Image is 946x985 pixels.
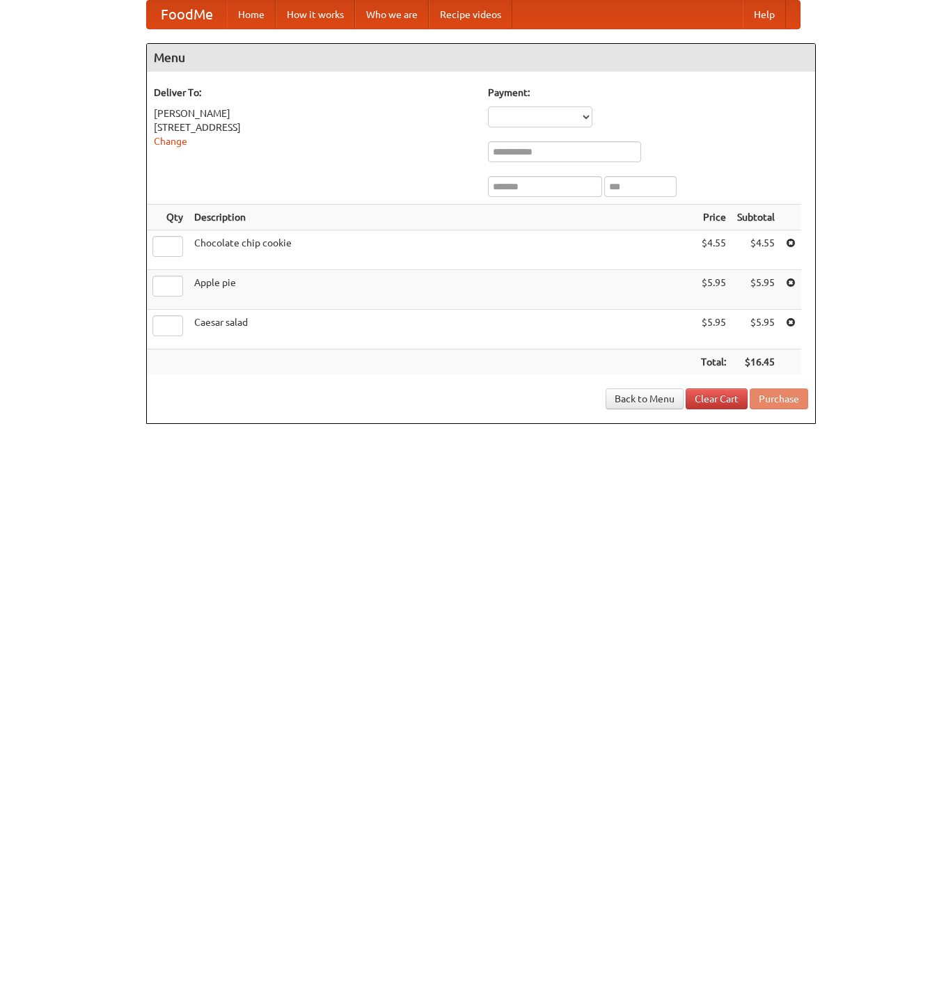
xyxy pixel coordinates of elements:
[732,270,780,310] td: $5.95
[750,388,808,409] button: Purchase
[227,1,276,29] a: Home
[695,270,732,310] td: $5.95
[154,136,187,147] a: Change
[276,1,355,29] a: How it works
[695,230,732,270] td: $4.55
[606,388,684,409] a: Back to Menu
[695,310,732,349] td: $5.95
[154,107,474,120] div: [PERSON_NAME]
[154,86,474,100] h5: Deliver To:
[732,205,780,230] th: Subtotal
[355,1,429,29] a: Who we are
[154,120,474,134] div: [STREET_ADDRESS]
[732,349,780,375] th: $16.45
[189,230,695,270] td: Chocolate chip cookie
[743,1,786,29] a: Help
[189,270,695,310] td: Apple pie
[695,205,732,230] th: Price
[686,388,748,409] a: Clear Cart
[147,1,227,29] a: FoodMe
[147,44,815,72] h4: Menu
[732,310,780,349] td: $5.95
[189,205,695,230] th: Description
[189,310,695,349] td: Caesar salad
[147,205,189,230] th: Qty
[732,230,780,270] td: $4.55
[488,86,808,100] h5: Payment:
[429,1,512,29] a: Recipe videos
[695,349,732,375] th: Total:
